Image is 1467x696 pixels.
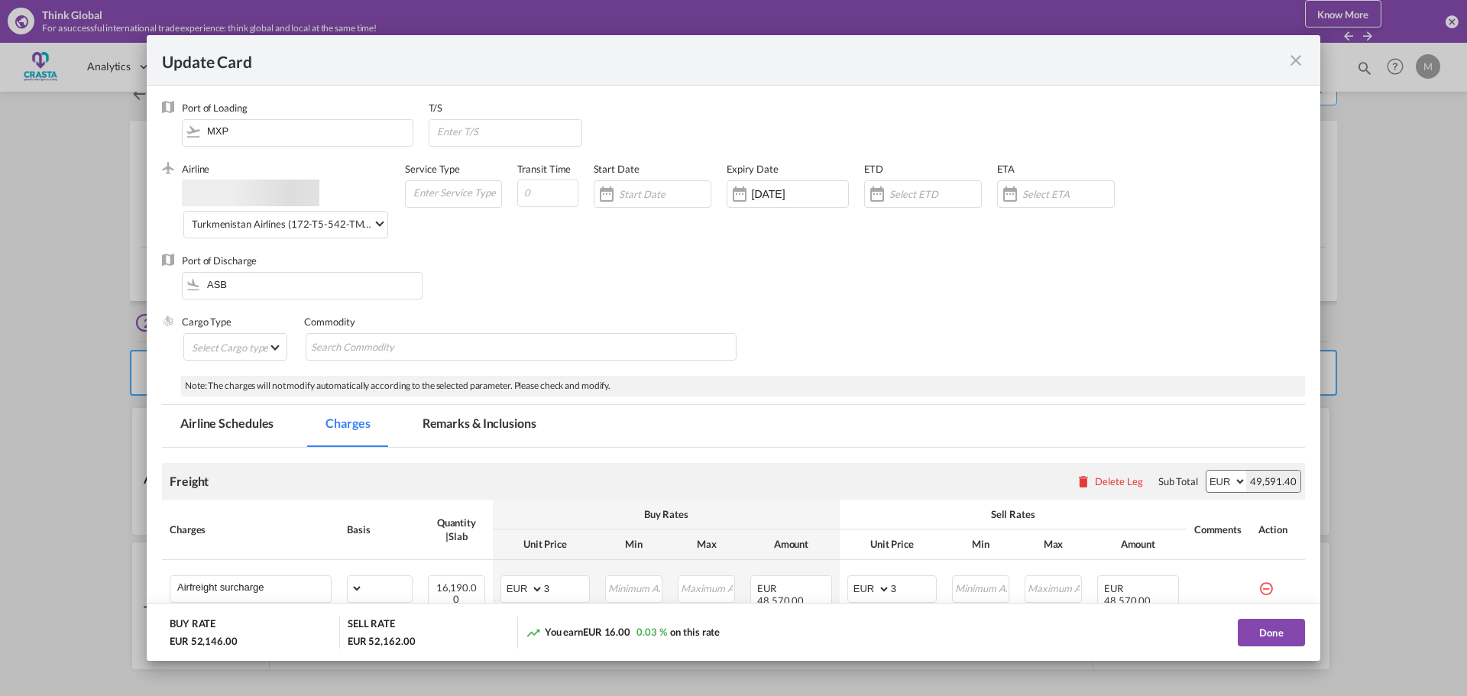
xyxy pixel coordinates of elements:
label: ETA [997,163,1015,175]
span: 48,570.00 [1104,594,1151,607]
div: 49,591.40 [1246,471,1300,492]
th: Min [944,529,1017,559]
span: EUR [757,582,779,594]
th: Comments [1187,500,1251,559]
md-icon: Add [1205,575,1232,602]
div: BUY RATE [170,617,215,634]
div: EUR 52,162.00 [348,634,416,648]
label: Airline [182,163,209,175]
input: 3 [891,576,936,599]
div: Sell Rates [847,507,1179,521]
div: Turkmenistan Airlines (172-T5-542-TM / -) [192,218,379,230]
input: 0 [517,180,578,207]
div: Update Card [162,50,1287,70]
input: Minimum Amount [954,576,1009,599]
th: Min [597,529,670,559]
div: Freight [170,473,209,490]
label: Port of Discharge [182,254,257,267]
input: Select ETD [889,188,981,200]
button: Done [1238,619,1305,646]
input: Minimum Amount [607,576,662,599]
div: SELL RATE [348,617,395,634]
span: 0.03 % [636,626,666,638]
md-tab-item: Airline Schedules [162,405,292,447]
md-icon: icon-delete [1076,474,1091,489]
input: Maximum Amount [1026,576,1081,599]
div: EUR 52,146.00 [170,634,238,648]
span: 16,190.00 [436,581,477,605]
md-icon: icon-close fg-AAA8AD m-0 pointer [1287,51,1305,70]
th: Unit Price [840,529,944,559]
label: Transit Time [517,163,572,175]
md-icon: icon-trending-up [526,625,541,640]
label: Start Date [594,163,640,175]
img: cargo.png [162,315,174,327]
input: Search Commodity [311,335,451,360]
input: Enter Port of Loading [189,120,413,143]
input: Expiry Date [752,188,848,200]
md-select: Select Airline: Turkmenistan Airlines (172-T5-542-TM / -) [183,211,388,238]
input: Charge Name [177,576,331,599]
label: Service Type [405,163,460,175]
input: Select ETA [1022,188,1114,200]
span: 48,570.00 [757,594,804,607]
md-tab-item: Charges [307,405,388,447]
button: Delete Leg [1076,475,1143,487]
th: Amount [743,529,840,559]
md-dialog: Update CardPort of ... [147,35,1320,662]
div: Buy Rates [500,507,832,521]
md-tab-item: Remarks & Inclusions [404,405,555,447]
label: Expiry Date [727,163,779,175]
th: Amount [1090,529,1187,559]
md-select: Select Cargo type [183,333,287,361]
th: Max [1017,529,1090,559]
div: Basis [347,523,413,536]
md-chips-wrap: Chips container with autocompletion. Enter the text area, type text to search, and then use the u... [306,333,737,361]
md-pagination-wrapper: Use the left and right arrow keys to navigate between tabs [162,405,570,447]
div: Quantity | Slab [428,516,485,543]
div: Note: The charges will not modify automatically according to the selected parameter. Please check... [181,376,1305,397]
div: Charges [170,523,332,536]
md-input-container: Airfreight surcharge [170,576,331,599]
input: Maximum Amount [679,576,734,599]
input: Enter Service Type [412,181,500,204]
label: Commodity [304,316,355,328]
div: Sub Total [1158,474,1198,488]
span: EUR 16.00 [583,626,630,638]
select: chargeable_weight [348,576,363,601]
label: Cargo Type [182,316,232,328]
div: Delete Leg [1095,475,1143,487]
input: 3 [544,576,589,599]
label: ETD [864,163,884,175]
div: You earn on this rate [526,625,720,641]
label: T/S [429,102,443,114]
th: Unit Price [493,529,597,559]
input: Enter T/S [436,120,582,143]
th: Action [1251,500,1305,559]
input: Enter Port of Discharge [189,273,422,296]
th: Max [670,529,743,559]
span: EUR [1104,582,1123,594]
label: Port of Loading [182,102,248,114]
input: Start Date [619,188,711,200]
md-icon: icon-minus-circle-outline red-400-fg pt-7 [1258,575,1274,591]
